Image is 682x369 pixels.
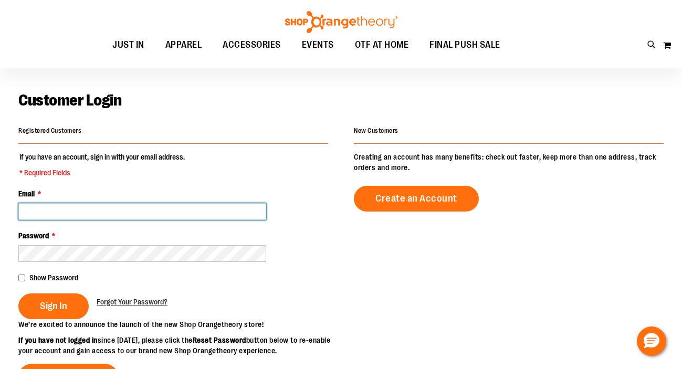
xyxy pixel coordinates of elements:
p: We’re excited to announce the launch of the new Shop Orangetheory store! [18,319,341,330]
span: Customer Login [18,91,121,109]
strong: New Customers [354,127,398,134]
span: Sign In [40,300,67,312]
span: Show Password [29,273,78,282]
span: FINAL PUSH SALE [429,33,500,57]
a: ACCESSORIES [212,33,291,57]
span: Password [18,231,49,240]
strong: Reset Password [193,336,246,344]
strong: If you have not logged in [18,336,98,344]
a: OTF AT HOME [344,33,419,57]
legend: If you have an account, sign in with your email address. [18,152,186,178]
span: OTF AT HOME [355,33,409,57]
p: since [DATE], please click the button below to re-enable your account and gain access to our bran... [18,335,341,356]
button: Sign In [18,293,89,319]
span: ACCESSORIES [223,33,281,57]
span: Create an Account [375,193,457,204]
span: * Required Fields [19,167,185,178]
a: APPAREL [155,33,213,57]
p: Creating an account has many benefits: check out faster, keep more than one address, track orders... [354,152,664,173]
span: JUST IN [112,33,144,57]
a: FINAL PUSH SALE [419,33,511,57]
a: JUST IN [102,33,155,57]
span: APPAREL [165,33,202,57]
span: Email [18,189,35,198]
span: EVENTS [302,33,334,57]
button: Hello, have a question? Let’s chat. [637,326,666,356]
span: Forgot Your Password? [97,298,167,306]
img: Shop Orangetheory [284,11,399,33]
a: Create an Account [354,186,479,212]
a: EVENTS [291,33,344,57]
a: Forgot Your Password? [97,297,167,307]
strong: Registered Customers [18,127,81,134]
